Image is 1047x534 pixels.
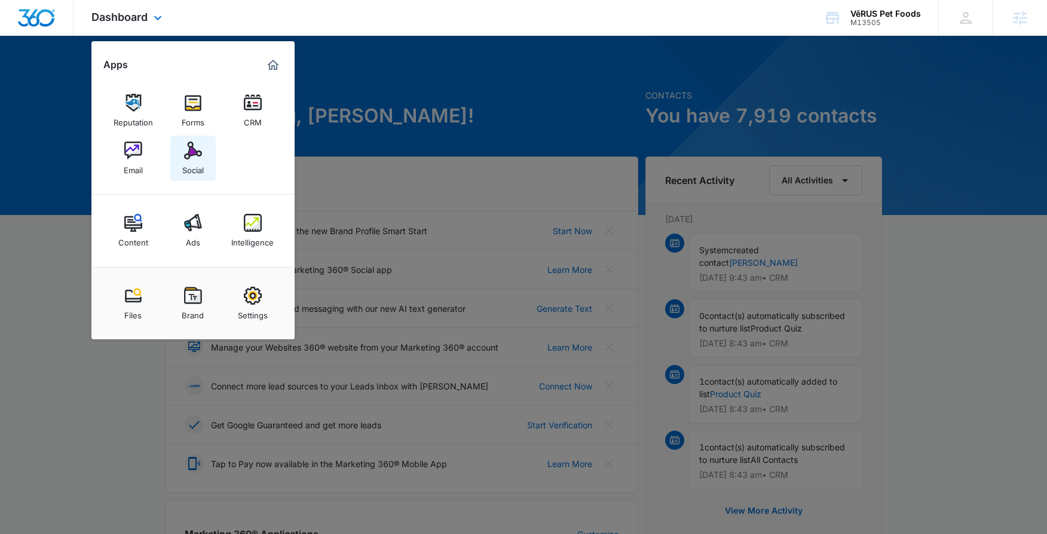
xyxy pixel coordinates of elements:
div: account id [850,19,921,27]
a: Content [111,208,156,253]
div: Reputation [114,112,153,127]
div: Intelligence [231,232,274,247]
a: Intelligence [230,208,275,253]
a: Marketing 360® Dashboard [264,56,283,75]
div: Ads [186,232,200,247]
a: CRM [230,88,275,133]
div: Files [124,305,142,320]
a: Reputation [111,88,156,133]
a: Forms [170,88,216,133]
a: Email [111,136,156,181]
div: Social [182,159,204,175]
a: Brand [170,281,216,326]
div: account name [850,9,921,19]
div: Email [124,159,143,175]
a: Ads [170,208,216,253]
div: CRM [244,112,262,127]
a: Settings [230,281,275,326]
div: Content [118,232,148,247]
div: Brand [182,305,204,320]
div: Forms [182,112,204,127]
a: Files [111,281,156,326]
span: Dashboard [91,11,148,23]
div: Settings [238,305,268,320]
a: Social [170,136,216,181]
h2: Apps [103,59,128,70]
